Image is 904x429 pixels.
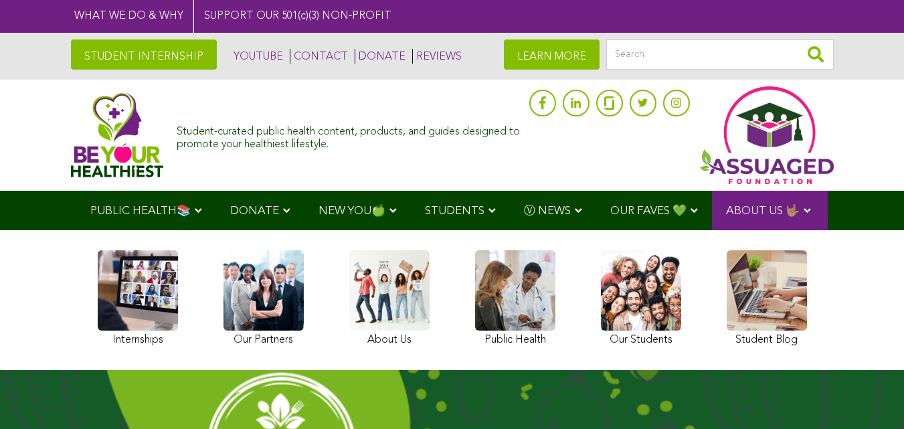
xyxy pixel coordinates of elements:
a: YOUTUBE [230,49,283,64]
a: CONTACT [290,49,348,64]
a: REVIEWS [412,49,462,64]
div: Student-curated public health content, products, and guides designed to promote your healthiest l... [177,119,522,151]
img: Assuaged [71,92,164,177]
iframe: Chat Widget [837,365,904,429]
span: ABOUT US 🤟🏽 [726,205,800,217]
input: Search [606,39,834,70]
span: PUBLIC HEALTH📚 [90,205,191,217]
div: Navigation Menu [71,191,834,230]
span: NEW YOU🍏 [319,205,385,217]
span: OUR FAVES 💚 [610,205,687,217]
img: glassdoor [604,96,614,110]
span: DONATE [230,205,279,217]
a: DONATE [355,49,405,64]
span: STUDENTS [425,205,484,217]
img: Assuaged App [700,86,834,184]
a: STUDENT INTERNSHIP [71,39,217,70]
span: Ⓥ NEWS [524,205,571,217]
a: LEARN MORE [504,39,600,70]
